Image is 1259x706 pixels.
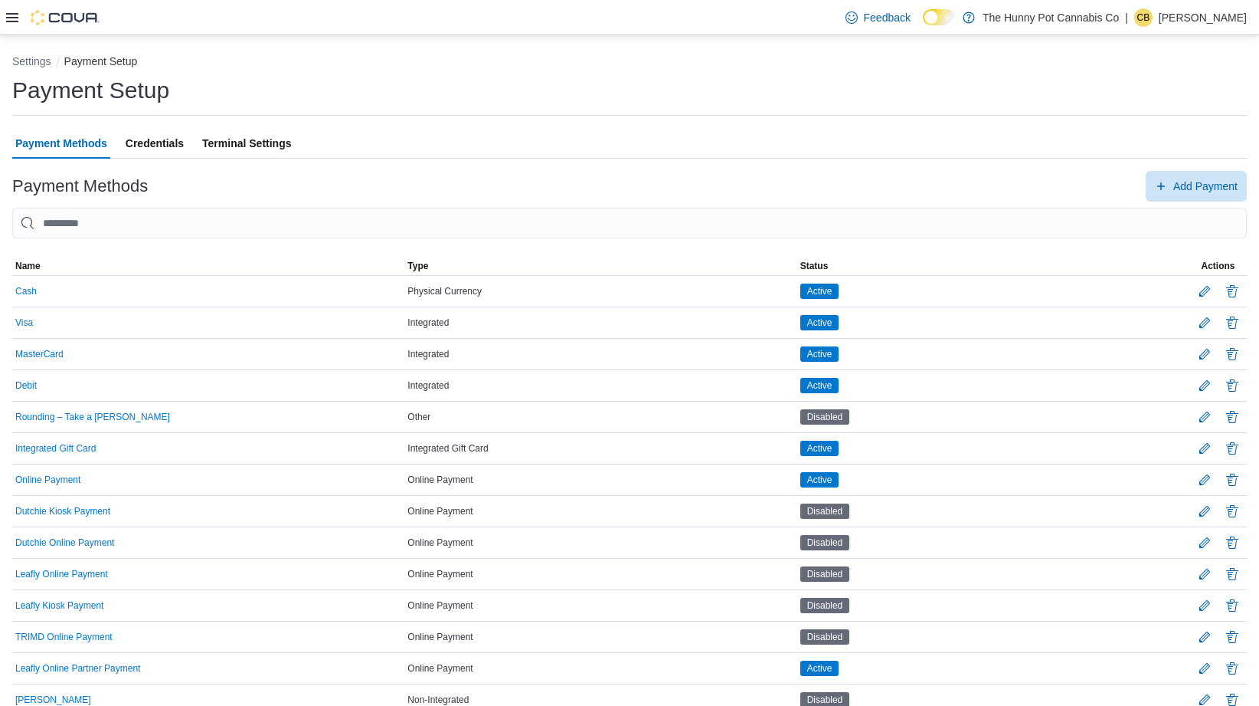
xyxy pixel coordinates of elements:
span: Disabled [800,535,850,550]
button: Visa [15,317,33,328]
button: Dutchie Kiosk Payment [15,506,110,517]
button: Delete Payment Method [1223,282,1241,300]
span: Active [800,472,839,488]
button: Delete Payment Method [1223,659,1241,678]
span: Active [800,315,839,330]
span: Feedback [864,10,911,25]
span: Active [807,473,832,487]
button: Edit Payment Method [1192,468,1217,492]
h1: Payment Setup [12,75,169,106]
button: Edit Payment Method [1192,530,1217,555]
button: Payment Setup [64,55,138,67]
div: Online Payment [404,565,796,583]
button: Debit [15,380,37,391]
span: Active [807,442,832,455]
span: Disabled [807,630,843,644]
div: Integrated Gift Card [404,439,796,458]
span: Credentials [126,128,184,159]
div: Online Payment [404,534,796,552]
button: Edit Payment Method [1192,436,1217,461]
button: Type [404,257,796,275]
h3: Payment Methods [12,177,148,195]
p: The Hunny Pot Cannabis Co [983,8,1119,27]
button: Delete Payment Method [1223,628,1241,646]
button: Delete Payment Method [1223,502,1241,520]
button: Delete Payment Method [1223,471,1241,489]
button: Dutchie Online Payment [15,537,114,548]
div: Integrated [404,376,796,395]
span: Disabled [807,536,843,550]
p: | [1125,8,1128,27]
button: MasterCard [15,349,64,360]
button: Edit Payment Method [1192,499,1217,524]
span: Disabled [800,629,850,645]
button: Leafly Kiosk Payment [15,600,103,611]
div: Online Payment [404,628,796,646]
button: Edit Payment Method [1192,310,1217,335]
div: Integrated [404,345,796,363]
span: Disabled [800,409,850,425]
button: Edit Payment Method [1192,593,1217,618]
span: Active [807,379,832,392]
span: Disabled [800,566,850,582]
span: Actions [1201,260,1234,272]
button: TRIMD Online Payment [15,632,113,642]
span: Active [800,441,839,456]
button: Delete Payment Method [1223,314,1241,332]
button: Delete Payment Method [1223,439,1241,458]
span: Active [807,347,832,361]
div: Online Payment [404,659,796,678]
button: Leafly Online Payment [15,569,108,580]
button: Status [797,257,1189,275]
button: Name [12,257,404,275]
a: Feedback [839,2,917,33]
div: Christina Brown [1134,8,1153,27]
div: Online Payment [404,502,796,520]
span: Disabled [800,504,850,519]
span: Terminal Settings [202,128,291,159]
button: Delete Payment Method [1223,408,1241,426]
div: Physical Currency [404,282,796,300]
span: Type [407,260,428,272]
div: Integrated [404,314,796,332]
span: Disabled [807,410,843,424]
button: Cash [15,286,37,297]
input: This is a search bar. As you type, the results lower in the page will automatically filter. [12,208,1247,238]
button: Delete Payment Method [1223,376,1241,395]
button: Delete Payment Method [1223,534,1241,552]
button: Integrated Gift Card [15,443,96,454]
span: CB [1137,8,1150,27]
button: Edit Payment Method [1192,373,1217,398]
button: Edit Payment Method [1192,562,1217,586]
button: Delete Payment Method [1223,596,1241,615]
button: [PERSON_NAME] [15,695,91,705]
button: Delete Payment Method [1223,565,1241,583]
button: Online Payment [15,474,80,485]
span: Dark Mode [923,25,924,26]
span: Status [800,260,829,272]
button: Rounding – Take a [PERSON_NAME] [15,412,170,422]
input: Dark Mode [923,9,955,25]
span: Active [800,378,839,393]
button: Edit Payment Method [1192,656,1217,681]
span: Active [807,662,832,675]
nav: An example of EuiBreadcrumbs [12,54,1247,72]
button: Delete Payment Method [1223,345,1241,363]
img: Cova [31,10,100,25]
span: Add Payment [1173,179,1238,194]
span: Disabled [800,598,850,613]
span: Active [807,316,832,330]
span: Payment Methods [15,128,107,159]
span: Active [800,284,839,299]
button: Settings [12,55,51,67]
button: Edit Payment Method [1192,405,1217,429]
div: Online Payment [404,596,796,615]
span: Active [807,284,832,298]
p: [PERSON_NAME] [1159,8,1247,27]
button: Edit Payment Method [1192,625,1217,649]
button: Add Payment [1146,171,1247,202]
span: Active [800,346,839,362]
span: Disabled [807,504,843,518]
span: Disabled [807,567,843,581]
span: Name [15,260,41,272]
